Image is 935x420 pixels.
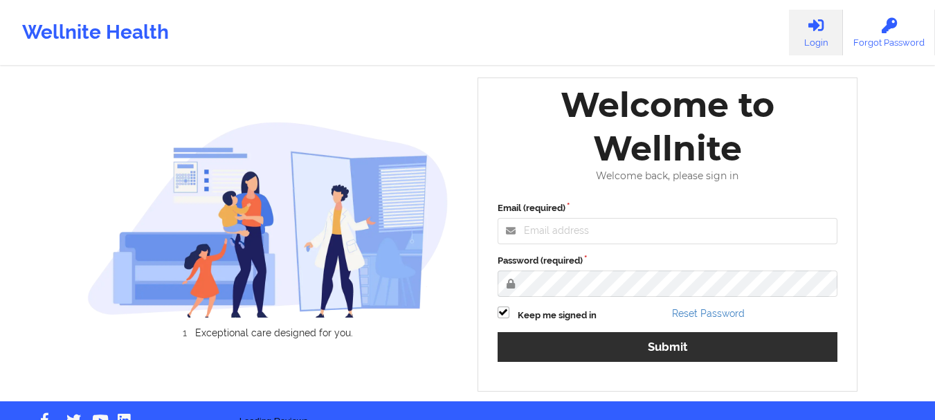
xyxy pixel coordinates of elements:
div: Welcome back, please sign in [488,170,848,182]
a: Forgot Password [843,10,935,55]
label: Password (required) [498,254,838,268]
img: wellnite-auth-hero_200.c722682e.png [87,121,448,317]
label: Keep me signed in [518,309,597,322]
li: Exceptional care designed for you. [100,327,448,338]
a: Reset Password [672,308,745,319]
button: Submit [498,332,838,362]
a: Login [789,10,843,55]
label: Email (required) [498,201,838,215]
div: Welcome to Wellnite [488,83,848,170]
input: Email address [498,218,838,244]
